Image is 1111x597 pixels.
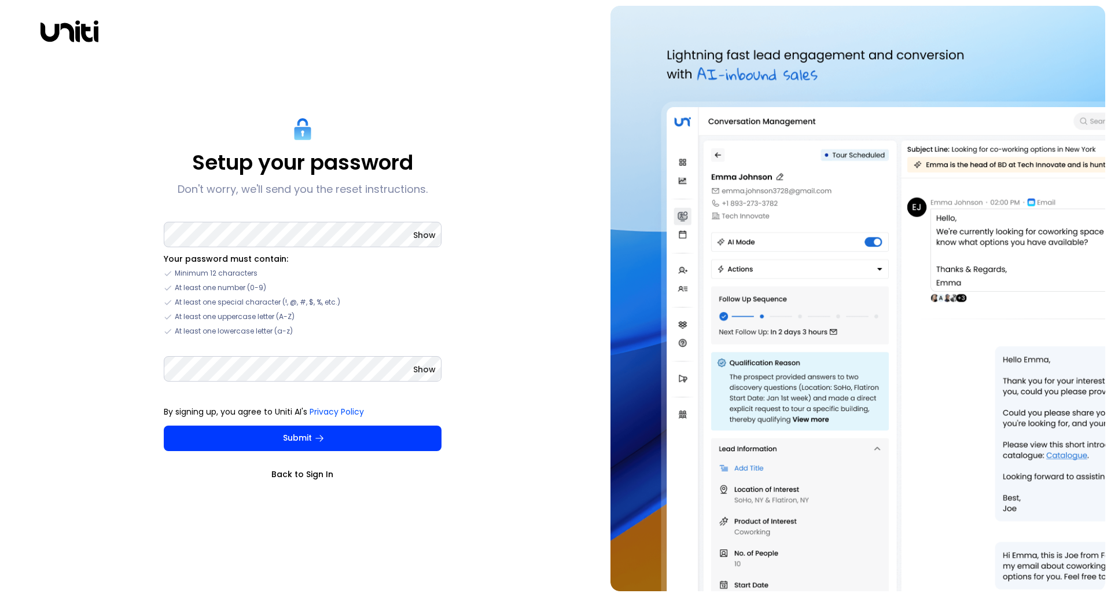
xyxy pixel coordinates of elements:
span: At least one special character (!, @, #, $, %, etc.) [175,297,340,307]
a: Back to Sign In [164,468,442,480]
span: Minimum 12 characters [175,268,257,279]
p: Don't worry, we'll send you the reset instructions. [178,182,428,196]
a: Privacy Policy [310,406,364,417]
p: By signing up, you agree to Uniti AI's [164,406,442,417]
span: At least one number (0-9) [175,283,266,293]
img: auth-hero.png [610,6,1105,591]
li: Your password must contain: [164,253,442,265]
p: Setup your password [192,150,413,175]
span: At least one lowercase letter (a-z) [175,326,293,336]
button: Show [413,364,436,375]
span: At least one uppercase letter (A-Z) [175,312,295,322]
button: Submit [164,426,442,451]
button: Show [413,229,436,241]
